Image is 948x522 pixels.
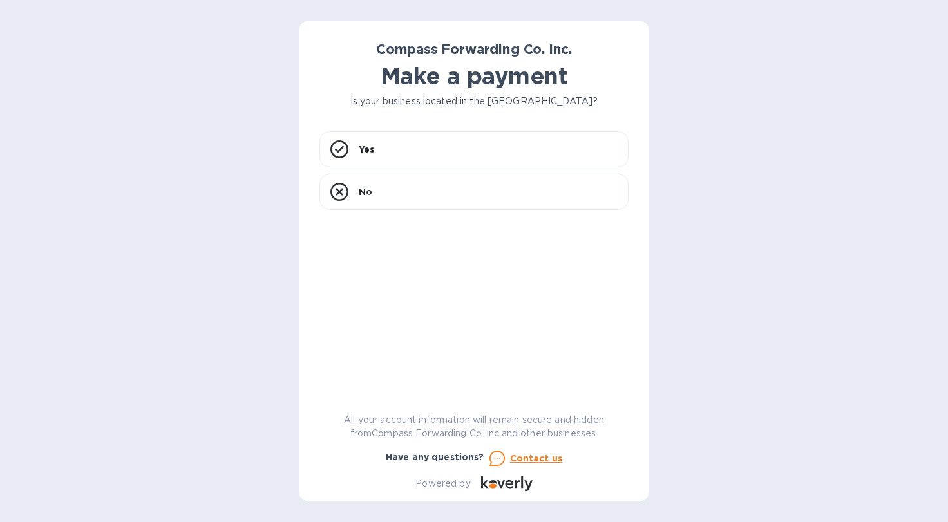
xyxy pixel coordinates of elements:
h1: Make a payment [319,62,629,89]
p: Yes [359,143,374,156]
b: Compass Forwarding Co. Inc. [376,41,572,57]
p: Powered by [415,477,470,490]
p: No [359,185,372,198]
p: All your account information will remain secure and hidden from Compass Forwarding Co. Inc. and o... [319,413,629,440]
b: Have any questions? [386,452,484,462]
p: Is your business located in the [GEOGRAPHIC_DATA]? [319,95,629,108]
u: Contact us [510,453,563,463]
